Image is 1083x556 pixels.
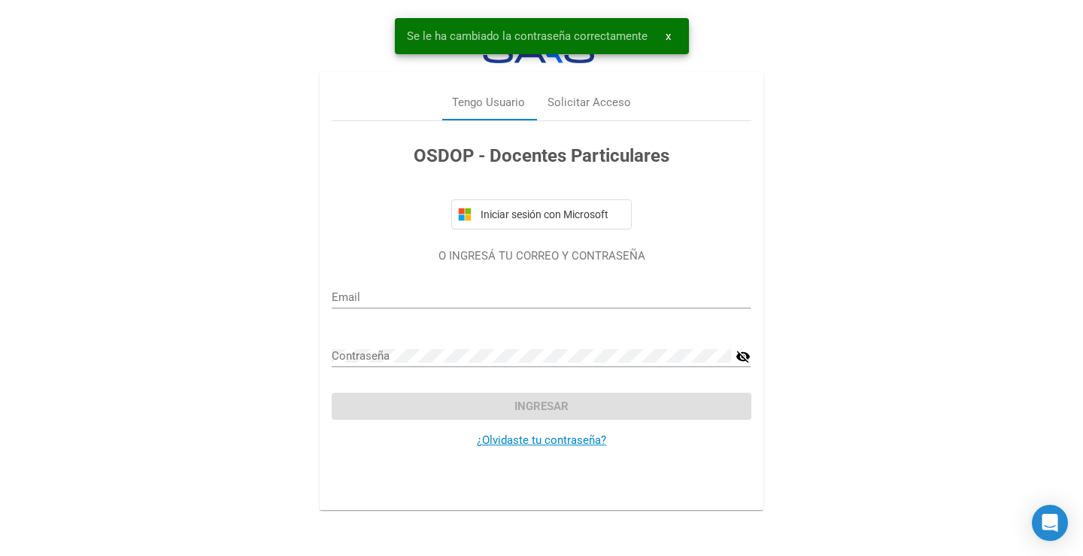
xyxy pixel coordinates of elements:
[548,94,631,111] div: Solicitar Acceso
[452,94,525,111] div: Tengo Usuario
[451,199,632,229] button: Iniciar sesión con Microsoft
[478,208,625,220] span: Iniciar sesión con Microsoft
[736,348,751,366] mat-icon: visibility_off
[332,248,751,265] p: O INGRESÁ TU CORREO Y CONTRASEÑA
[1032,505,1068,541] div: Open Intercom Messenger
[666,29,671,43] span: x
[407,29,648,44] span: Se le ha cambiado la contraseña correctamente
[332,393,751,420] button: Ingresar
[332,142,751,169] h3: OSDOP - Docentes Particulares
[514,400,569,413] span: Ingresar
[654,23,683,50] button: x
[477,433,606,447] a: ¿Olvidaste tu contraseña?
